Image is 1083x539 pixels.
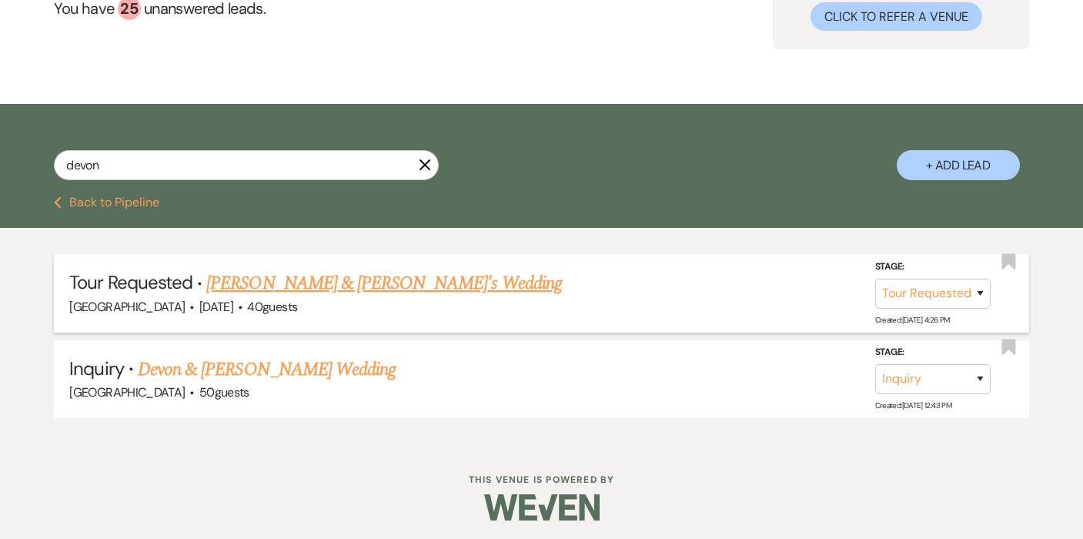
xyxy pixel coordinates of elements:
a: [PERSON_NAME] & [PERSON_NAME]'s Wedding [206,269,562,297]
input: Search by name, event date, email address or phone number [54,150,439,180]
button: Click to Refer a Venue [811,2,982,31]
span: Tour Requested [69,270,192,294]
a: Devon & [PERSON_NAME] Wedding [138,356,396,383]
button: Back to Pipeline [54,196,159,209]
span: [GEOGRAPHIC_DATA] [69,384,185,400]
label: Stage: [875,344,991,361]
span: Created: [DATE] 4:26 PM [875,314,950,324]
span: 50 guests [199,384,249,400]
span: [DATE] [199,299,233,315]
button: + Add Lead [897,150,1020,180]
span: Inquiry [69,357,123,380]
span: Created: [DATE] 12:43 PM [875,400,951,410]
span: 40 guests [247,299,297,315]
img: Weven Logo [484,480,600,534]
span: [GEOGRAPHIC_DATA] [69,299,185,315]
label: Stage: [875,259,991,276]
